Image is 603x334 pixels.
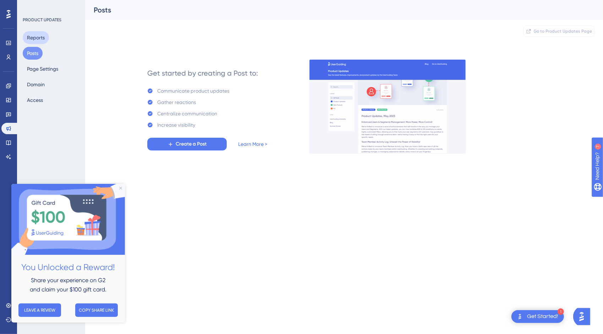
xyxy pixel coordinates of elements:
[23,78,49,91] button: Domain
[309,59,466,154] img: 253145e29d1258e126a18a92d52e03bb.gif
[108,3,111,6] div: Close Preview
[7,120,50,133] button: LEAVE A REVIEW
[157,98,196,106] div: Gather reactions
[523,26,594,37] button: Go to Product Updates Page
[94,5,577,15] div: Posts
[511,310,564,323] div: Open Get Started! checklist, remaining modules: 1
[18,102,95,109] span: and claim your $100 gift card.
[147,68,258,78] div: Get started by creating a Post to:
[23,17,61,23] div: PRODUCT UPDATES
[238,140,267,148] a: Learn More >
[516,312,524,321] img: launcher-image-alternative-text
[176,140,207,148] span: Create a Post
[23,47,43,60] button: Posts
[23,62,62,75] button: Page Settings
[534,28,592,34] span: Go to Product Updates Page
[23,94,47,106] button: Access
[20,93,94,100] span: Share your experience on G2
[147,138,227,150] button: Create a Post
[573,306,594,327] iframe: UserGuiding AI Assistant Launcher
[6,77,108,91] h2: You Unlocked a Reward!
[558,308,564,315] div: 1
[157,109,217,118] div: Centralize communication
[157,121,195,129] div: Increase visibility
[157,87,229,95] div: Communicate product updates
[23,31,49,44] button: Reports
[64,120,106,133] button: COPY SHARE LINK
[527,313,558,321] div: Get Started!
[17,2,44,10] span: Need Help?
[49,4,51,9] div: 7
